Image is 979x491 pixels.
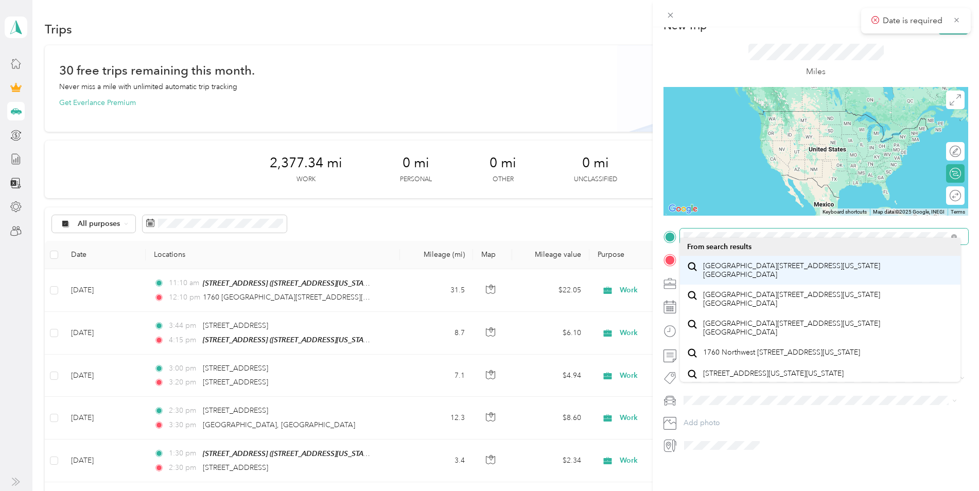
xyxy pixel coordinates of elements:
[703,319,953,337] span: [GEOGRAPHIC_DATA][STREET_ADDRESS][US_STATE][GEOGRAPHIC_DATA]
[703,290,953,308] span: [GEOGRAPHIC_DATA][STREET_ADDRESS][US_STATE][GEOGRAPHIC_DATA]
[823,208,867,216] button: Keyboard shortcuts
[703,348,860,357] span: 1760 Northwest [STREET_ADDRESS][US_STATE]
[666,202,700,216] a: Open this area in Google Maps (opens a new window)
[666,202,700,216] img: Google
[883,14,946,27] p: Date is required
[921,433,979,491] iframe: Everlance-gr Chat Button Frame
[806,65,826,78] p: Miles
[703,261,953,279] span: [GEOGRAPHIC_DATA][STREET_ADDRESS][US_STATE][GEOGRAPHIC_DATA]
[703,369,844,378] span: [STREET_ADDRESS][US_STATE][US_STATE]
[873,209,945,215] span: Map data ©2025 Google, INEGI
[687,242,751,251] span: From search results
[680,416,968,430] button: Add photo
